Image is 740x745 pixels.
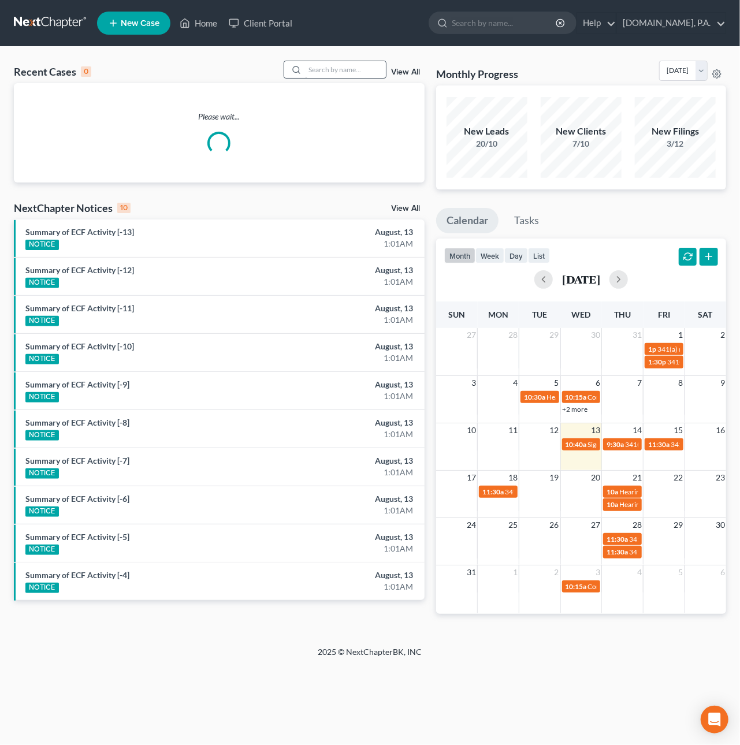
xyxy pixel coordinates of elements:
[507,471,519,485] span: 18
[504,248,528,263] button: day
[549,518,560,532] span: 26
[25,583,59,593] div: NOTICE
[292,569,413,581] div: August, 13
[470,376,477,390] span: 3
[590,328,601,342] span: 30
[719,376,726,390] span: 9
[566,393,587,401] span: 10:15a
[566,582,587,591] span: 10:15a
[25,341,134,351] a: Summary of ECF Activity [-10]
[292,493,413,505] div: August, 13
[607,440,624,449] span: 9:30a
[607,535,628,543] span: 11:30a
[549,328,560,342] span: 29
[292,417,413,429] div: August, 13
[594,565,601,579] span: 3
[452,12,557,33] input: Search by name...
[25,506,59,517] div: NOTICE
[631,328,643,342] span: 31
[25,532,129,542] a: Summary of ECF Activity [-5]
[447,138,527,150] div: 20/10
[590,423,601,437] span: 13
[391,68,420,76] a: View All
[482,487,504,496] span: 11:30a
[507,518,519,532] span: 25
[14,201,131,215] div: NextChapter Notices
[436,208,499,233] a: Calendar
[636,565,643,579] span: 4
[25,430,59,441] div: NOTICE
[507,328,519,342] span: 28
[448,310,465,319] span: Sun
[629,535,675,543] span: 341(a) meeting
[292,505,413,516] div: 1:01AM
[625,440,671,449] span: 341(a) meeting
[292,429,413,440] div: 1:01AM
[590,518,601,532] span: 27
[631,423,643,437] span: 14
[524,393,545,401] span: 10:30a
[673,518,685,532] span: 29
[658,310,670,319] span: Fri
[588,440,691,449] span: Signing Date for [PERSON_NAME]
[549,423,560,437] span: 12
[590,471,601,485] span: 20
[549,471,560,485] span: 19
[391,204,420,213] a: View All
[25,570,129,580] a: Summary of ECF Activity [-4]
[466,471,477,485] span: 17
[715,518,726,532] span: 30
[594,376,601,390] span: 6
[447,125,527,138] div: New Leads
[541,125,622,138] div: New Clients
[444,248,475,263] button: month
[512,565,519,579] span: 1
[25,494,129,504] a: Summary of ECF Activity [-6]
[25,265,134,275] a: Summary of ECF Activity [-12]
[25,316,59,326] div: NOTICE
[504,208,549,233] a: Tasks
[701,706,728,733] div: Open Intercom Messenger
[488,310,508,319] span: Mon
[635,125,716,138] div: New Filings
[25,545,59,555] div: NOTICE
[607,487,618,496] span: 10a
[657,345,703,353] span: 341(a) meeting
[292,455,413,467] div: August, 13
[25,392,59,403] div: NOTICE
[25,227,134,237] a: Summary of ECF Activity [-13]
[719,328,726,342] span: 2
[715,471,726,485] span: 23
[648,357,666,366] span: 1:30p
[25,240,59,250] div: NOTICE
[698,310,713,319] span: Sat
[553,565,560,579] span: 2
[636,376,643,390] span: 7
[617,13,726,33] a: [DOMAIN_NAME], P.A.
[292,226,413,238] div: August, 13
[305,61,386,78] input: Search by name...
[475,248,504,263] button: week
[648,440,670,449] span: 11:30a
[588,582,653,591] span: Confirmation hearing
[292,581,413,593] div: 1:01AM
[607,547,628,556] span: 11:30a
[121,19,159,28] span: New Case
[81,66,91,77] div: 0
[553,376,560,390] span: 5
[507,423,519,437] span: 11
[673,471,685,485] span: 22
[41,646,700,667] div: 2025 © NextChapterBK, INC
[563,405,588,414] a: +2 more
[505,487,551,496] span: 341(a) meeting
[541,138,622,150] div: 7/10
[466,518,477,532] span: 24
[588,393,653,401] span: Confirmation hearing
[671,440,716,449] span: 341(a) meeting
[546,393,571,401] span: Hearing
[292,238,413,249] div: 1:01AM
[715,423,726,437] span: 16
[25,354,59,364] div: NOTICE
[292,265,413,276] div: August, 13
[292,314,413,326] div: 1:01AM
